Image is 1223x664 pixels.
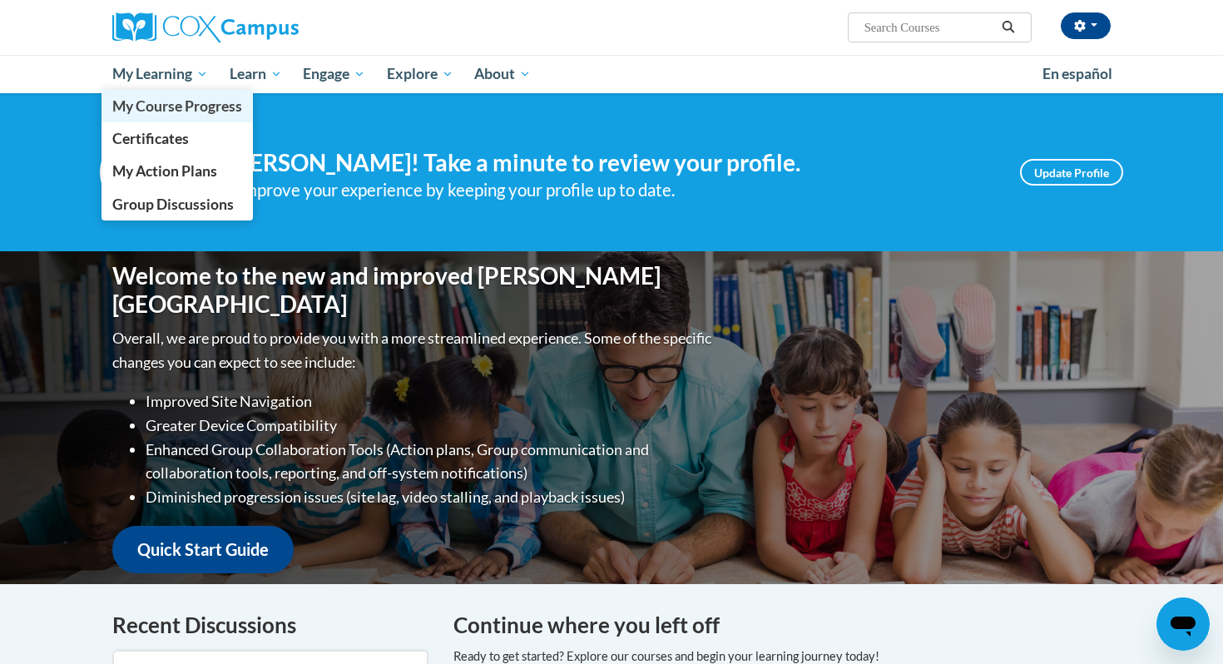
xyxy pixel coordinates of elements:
span: Explore [387,64,453,84]
a: Update Profile [1020,159,1123,186]
li: Improved Site Navigation [146,389,715,414]
img: Profile Image [100,135,175,210]
a: Cox Campus [112,12,428,42]
span: About [474,64,531,84]
div: Help improve your experience by keeping your profile up to date. [200,176,995,204]
h4: Continue where you left off [453,609,1111,642]
iframe: Button to launch messaging window [1156,597,1210,651]
span: Engage [303,64,365,84]
h4: Hi [PERSON_NAME]! Take a minute to review your profile. [200,149,995,177]
h1: Welcome to the new and improved [PERSON_NAME][GEOGRAPHIC_DATA] [112,262,715,318]
span: My Action Plans [112,162,217,180]
li: Diminished progression issues (site lag, video stalling, and playback issues) [146,485,715,509]
li: Greater Device Compatibility [146,414,715,438]
span: My Course Progress [112,97,242,115]
a: Quick Start Guide [112,526,294,573]
span: Learn [230,64,282,84]
img: Cox Campus [112,12,299,42]
a: My Action Plans [102,155,253,187]
span: Group Discussions [112,196,234,213]
a: My Learning [102,55,219,93]
a: Explore [376,55,464,93]
input: Search Courses [863,17,996,37]
a: En español [1032,57,1123,92]
h4: Recent Discussions [112,609,428,642]
a: Group Discussions [102,188,253,221]
a: Learn [219,55,293,93]
li: Enhanced Group Collaboration Tools (Action plans, Group communication and collaboration tools, re... [146,438,715,486]
span: My Learning [112,64,208,84]
a: Certificates [102,122,253,155]
a: About [464,55,542,93]
a: My Course Progress [102,90,253,122]
p: Overall, we are proud to provide you with a more streamlined experience. Some of the specific cha... [112,326,715,374]
div: Main menu [87,55,1136,93]
button: Search [996,17,1021,37]
span: En español [1042,65,1112,82]
span: Certificates [112,130,189,147]
a: Engage [292,55,376,93]
button: Account Settings [1061,12,1111,39]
